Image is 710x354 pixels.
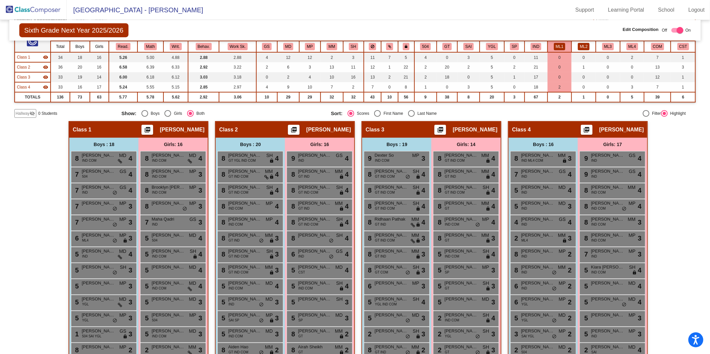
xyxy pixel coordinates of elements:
[414,41,437,52] th: 504 Plan
[188,52,219,62] td: 2.88
[548,52,572,62] td: 0
[398,52,414,62] td: 5
[266,152,273,159] span: SH
[436,126,444,136] mat-icon: picture_as_pdf
[554,43,566,50] button: ML1
[299,92,321,102] td: 29
[188,92,219,102] td: 2.92
[364,72,381,82] td: 13
[414,72,437,82] td: 2
[381,62,398,72] td: 1
[305,43,315,50] button: MP
[51,92,70,102] td: 136
[82,152,115,159] span: [PERSON_NAME]
[137,52,163,62] td: 5.00
[331,110,343,116] span: Sort:
[481,152,489,159] span: MM
[662,27,667,33] span: Off
[525,52,548,62] td: 11
[15,62,51,72] td: R'Neta Hiebert - No Class Name
[196,43,212,50] button: Behav.
[644,62,671,72] td: 13
[138,138,208,151] div: Girls: 16
[299,52,321,62] td: 12
[437,52,457,62] td: 0
[365,126,384,133] span: Class 3
[277,92,299,102] td: 29
[119,152,126,159] span: MD
[299,62,321,72] td: 3
[163,92,188,102] td: 5.62
[51,52,70,62] td: 34
[137,62,163,72] td: 6.39
[73,126,91,133] span: Class 1
[298,152,331,159] span: [PERSON_NAME]
[381,72,398,82] td: 2
[90,72,109,82] td: 14
[43,55,48,60] mat-icon: visibility
[583,126,591,136] mat-icon: picture_as_pdf
[90,52,109,62] td: 16
[572,72,596,82] td: 0
[413,168,419,175] span: SH
[596,52,620,62] td: 0
[457,41,480,52] th: Specialized Academic Instruction
[335,168,343,175] span: MM
[51,72,70,82] td: 33
[256,41,277,52] th: Gretchen Sites
[343,62,364,72] td: 11
[219,62,256,72] td: 3.22
[51,62,70,72] td: 36
[288,125,300,135] button: Print Students Details
[277,82,299,92] td: 9
[163,62,188,72] td: 6.33
[480,62,504,72] td: 5
[548,72,572,82] td: 0
[570,5,599,15] a: Support
[578,43,590,50] button: ML2
[381,110,403,116] div: First Name
[623,26,659,33] span: Edit Composition
[336,152,343,159] span: GS
[228,168,261,175] span: [PERSON_NAME]
[151,168,185,175] span: [PERSON_NAME]
[649,110,661,116] div: Filter
[480,92,504,102] td: 20
[109,52,137,62] td: 5.26
[290,155,295,162] span: 9
[277,62,299,72] td: 6
[15,52,51,62] td: Courtney Cosper - No Class Name
[90,62,109,72] td: 16
[374,168,408,175] span: [PERSON_NAME]
[596,92,620,102] td: 0
[70,82,90,92] td: 16
[504,82,525,92] td: 0
[629,152,635,159] span: GS
[364,92,381,102] td: 43
[109,72,137,82] td: 6.00
[548,92,572,102] td: 2
[152,158,166,163] span: IND COM
[70,72,90,82] td: 19
[572,82,596,92] td: 0
[512,126,531,133] span: Class 4
[381,82,398,92] td: 0
[644,82,671,92] td: 7
[603,5,650,15] a: Learning Portal
[525,41,548,52] th: Independent Worker/ Self-Starter/ Motivated
[43,75,48,80] mat-icon: visibility
[548,62,572,72] td: 0
[73,155,79,162] span: 8
[298,158,304,163] span: IND
[275,153,279,163] span: 4
[364,52,381,62] td: 11
[171,110,182,116] div: Girls
[321,92,343,102] td: 32
[457,92,480,102] td: 8
[572,92,596,102] td: 1
[366,155,371,162] span: 9
[644,72,671,82] td: 12
[453,126,497,133] span: [PERSON_NAME]
[596,62,620,72] td: 0
[17,64,30,70] span: Class 2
